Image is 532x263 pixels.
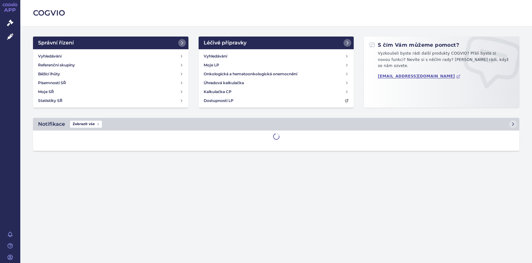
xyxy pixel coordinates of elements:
[204,71,297,77] h4: Onkologická a hematoonkologická onemocnění
[36,78,186,87] a: Písemnosti SŘ
[204,98,233,104] h4: Dostupnosti LP
[201,78,351,87] a: Úhradová kalkulačka
[33,118,519,131] a: NotifikaceZobrazit vše
[38,89,54,95] h4: Moje SŘ
[38,71,60,77] h4: Běžící lhůty
[33,8,519,18] h2: COGVIO
[38,80,66,86] h4: Písemnosti SŘ
[369,42,459,49] h2: S čím Vám můžeme pomoct?
[38,39,74,47] h2: Správní řízení
[201,61,351,70] a: Moje LP
[201,96,351,105] a: Dostupnosti LP
[204,89,232,95] h4: Kalkulačka CP
[38,98,62,104] h4: Statistiky SŘ
[201,87,351,96] a: Kalkulačka CP
[38,53,62,59] h4: Vyhledávání
[36,52,186,61] a: Vyhledávání
[199,37,354,49] a: Léčivé přípravky
[36,70,186,78] a: Běžící lhůty
[36,87,186,96] a: Moje SŘ
[70,121,102,128] span: Zobrazit vše
[204,62,219,68] h4: Moje LP
[38,120,65,128] h2: Notifikace
[204,53,227,59] h4: Vyhledávání
[201,70,351,78] a: Onkologická a hematoonkologická onemocnění
[33,37,188,49] a: Správní řízení
[378,74,461,79] a: [EMAIL_ADDRESS][DOMAIN_NAME]
[38,62,75,68] h4: Referenční skupiny
[369,51,514,72] p: Vyzkoušeli byste rádi další produkty COGVIO? Přáli byste si novou funkci? Nevíte si s něčím rady?...
[36,61,186,70] a: Referenční skupiny
[204,80,244,86] h4: Úhradová kalkulačka
[201,52,351,61] a: Vyhledávání
[204,39,246,47] h2: Léčivé přípravky
[36,96,186,105] a: Statistiky SŘ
